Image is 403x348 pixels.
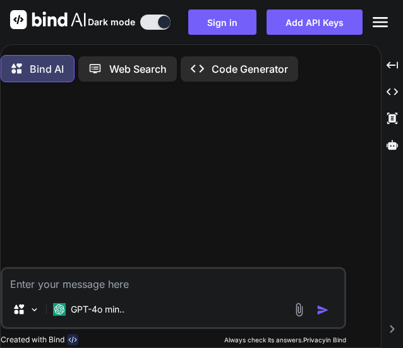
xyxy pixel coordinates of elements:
[71,303,124,316] p: GPT-4o min..
[303,336,326,344] span: Privacy
[224,335,346,345] p: Always check its answers. in Bind
[67,334,78,345] img: bind-logo
[292,302,306,317] img: attachment
[88,16,135,28] span: Dark mode
[109,61,167,77] p: Web Search
[10,10,86,29] img: Bind AI
[29,304,40,315] img: Pick Models
[30,61,64,77] p: Bind AI
[53,303,66,316] img: GPT-4o mini
[1,335,64,345] p: Created with Bind
[188,9,256,35] button: Sign in
[212,61,288,77] p: Code Generator
[267,9,363,35] button: Add API Keys
[316,304,329,316] img: icon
